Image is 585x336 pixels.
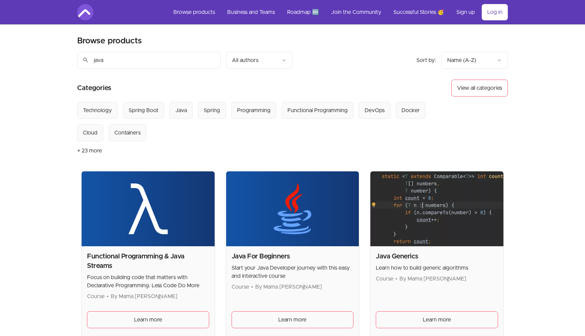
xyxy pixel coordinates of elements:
h2: Java For Beginners [232,252,354,261]
span: By Mama [PERSON_NAME] [111,294,177,299]
p: Focus on building code that matters with Declarative Programming. Less Code Do More [87,273,209,290]
h2: Functional Programming & Java Streams [87,252,209,271]
a: Join the Community [326,4,387,20]
span: • [251,284,253,290]
a: Learn more [232,311,354,328]
a: Learn more [87,311,209,328]
div: Docker [402,106,420,114]
nav: Main [168,4,508,20]
span: Learn more [134,316,162,324]
div: Java [175,106,187,114]
span: Course [87,294,105,299]
p: Start your Java Developer journey with this easy and interactive course [232,264,354,280]
a: Successful Stories 🥳 [388,4,450,20]
div: Technology [83,106,112,114]
span: • [107,294,109,299]
h2: Categories [77,80,111,97]
div: Spring [204,106,220,114]
span: Learn more [423,316,451,324]
p: Learn how to build generic algorithms [376,264,498,272]
span: Course [376,276,393,281]
input: Search product names [77,52,221,69]
a: Roadmap 🆕 [282,4,324,20]
img: Product image for Java For Beginners [226,171,359,246]
div: Functional Programming [287,106,348,114]
h2: Java Generics [376,252,498,261]
h2: Browse products [77,36,142,46]
a: Business and Teams [222,4,280,20]
span: By Mama [PERSON_NAME] [255,284,322,290]
span: • [395,276,397,281]
div: Programming [237,106,270,114]
a: Log in [482,4,508,20]
div: DevOps [365,106,385,114]
span: Sort by: [416,58,436,63]
img: Product image for Functional Programming & Java Streams [82,171,215,246]
a: Learn more [376,311,498,328]
div: Spring Boot [129,106,158,114]
div: Cloud [83,129,97,137]
span: search [83,55,89,65]
span: Course [232,284,249,290]
button: Product sort options [441,52,508,69]
img: Amigoscode logo [77,4,93,20]
img: Product image for Java Generics [370,171,503,246]
div: Containers [114,129,140,137]
button: View all categories [451,80,508,97]
span: Learn more [278,316,306,324]
button: Filter by author [226,52,292,69]
button: + 23 more [77,141,102,160]
span: By Mama [PERSON_NAME] [399,276,466,281]
a: Browse products [168,4,220,20]
a: Sign up [451,4,480,20]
